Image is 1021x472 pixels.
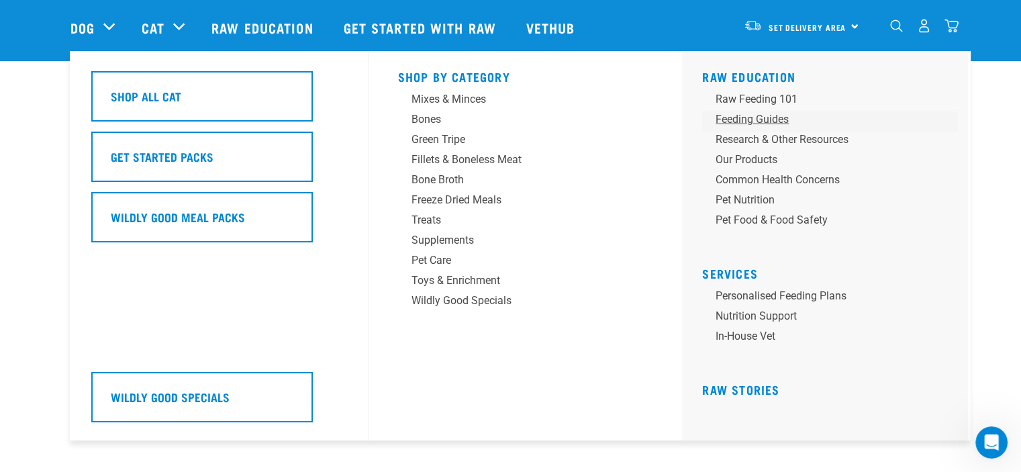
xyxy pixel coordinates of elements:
[702,111,957,132] a: Feeding Guides
[702,267,957,277] h5: Services
[702,152,957,172] a: Our Products
[744,19,762,32] img: van-moving.png
[702,172,957,192] a: Common Health Concerns
[91,132,346,192] a: Get Started Packs
[398,212,653,232] a: Treats
[398,91,653,111] a: Mixes & Minces
[398,111,653,132] a: Bones
[702,386,779,393] a: Raw Stories
[111,388,230,406] h5: Wildly Good Specials
[702,192,957,212] a: Pet Nutrition
[411,293,621,309] div: Wildly Good Specials
[398,70,653,81] h5: Shop By Category
[411,273,621,289] div: Toys & Enrichment
[769,25,846,30] span: Set Delivery Area
[702,308,957,328] a: Nutrition Support
[91,192,346,252] a: Wildly Good Meal Packs
[198,1,330,54] a: Raw Education
[398,252,653,273] a: Pet Care
[398,293,653,313] a: Wildly Good Specials
[411,132,621,148] div: Green Tripe
[91,372,346,432] a: Wildly Good Specials
[398,273,653,293] a: Toys & Enrichment
[111,148,213,165] h5: Get Started Packs
[91,71,346,132] a: Shop All Cat
[398,152,653,172] a: Fillets & Boneless Meat
[398,172,653,192] a: Bone Broth
[513,1,592,54] a: Vethub
[716,132,925,148] div: Research & Other Resources
[111,208,245,226] h5: Wildly Good Meal Packs
[411,212,621,228] div: Treats
[111,87,181,105] h5: Shop All Cat
[890,19,903,32] img: home-icon-1@2x.png
[411,152,621,168] div: Fillets & Boneless Meat
[702,212,957,232] a: Pet Food & Food Safety
[702,288,957,308] a: Personalised Feeding Plans
[716,192,925,208] div: Pet Nutrition
[716,212,925,228] div: Pet Food & Food Safety
[70,17,95,38] a: Dog
[702,73,795,80] a: Raw Education
[411,252,621,269] div: Pet Care
[716,152,925,168] div: Our Products
[398,192,653,212] a: Freeze Dried Meals
[398,132,653,152] a: Green Tripe
[917,19,931,33] img: user.png
[330,1,513,54] a: Get started with Raw
[944,19,959,33] img: home-icon@2x.png
[142,17,164,38] a: Cat
[975,426,1008,459] iframe: Intercom live chat
[411,192,621,208] div: Freeze Dried Meals
[702,91,957,111] a: Raw Feeding 101
[716,172,925,188] div: Common Health Concerns
[716,111,925,128] div: Feeding Guides
[702,328,957,348] a: In-house vet
[411,172,621,188] div: Bone Broth
[702,132,957,152] a: Research & Other Resources
[411,91,621,107] div: Mixes & Minces
[716,91,925,107] div: Raw Feeding 101
[411,232,621,248] div: Supplements
[411,111,621,128] div: Bones
[398,232,653,252] a: Supplements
